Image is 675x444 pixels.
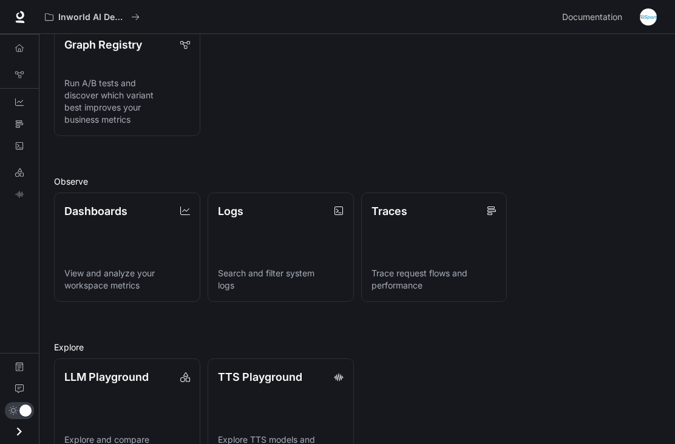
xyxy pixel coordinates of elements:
[58,12,126,22] p: Inworld AI Demos
[5,114,34,134] a: Traces
[64,77,190,126] p: Run A/B tests and discover which variant best improves your business metrics
[64,36,142,53] p: Graph Registry
[5,357,34,377] a: Documentation
[208,193,354,302] a: LogsSearch and filter system logs
[371,267,497,292] p: Trace request flows and performance
[54,341,660,353] h2: Explore
[636,5,660,29] button: User avatar
[5,136,34,155] a: Logs
[64,267,190,292] p: View and analyze your workspace metrics
[64,369,149,385] p: LLM Playground
[54,175,660,188] h2: Observe
[5,419,33,444] button: Open drawer
[54,26,200,136] a: Graph RegistryRun A/B tests and discover which variant best improves your business metrics
[562,10,622,25] span: Documentation
[361,193,507,302] a: TracesTrace request flows and performance
[19,403,32,417] span: Dark mode toggle
[218,203,243,219] p: Logs
[54,193,200,302] a: DashboardsView and analyze your workspace metrics
[5,65,34,84] a: Graph Registry
[5,38,34,58] a: Overview
[218,267,344,292] p: Search and filter system logs
[5,379,34,398] a: Feedback
[5,92,34,112] a: Dashboards
[64,203,127,219] p: Dashboards
[5,163,34,182] a: LLM Playground
[640,9,657,26] img: User avatar
[39,5,145,29] button: All workspaces
[557,5,631,29] a: Documentation
[371,203,407,219] p: Traces
[218,369,302,385] p: TTS Playground
[5,185,34,204] a: TTS Playground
